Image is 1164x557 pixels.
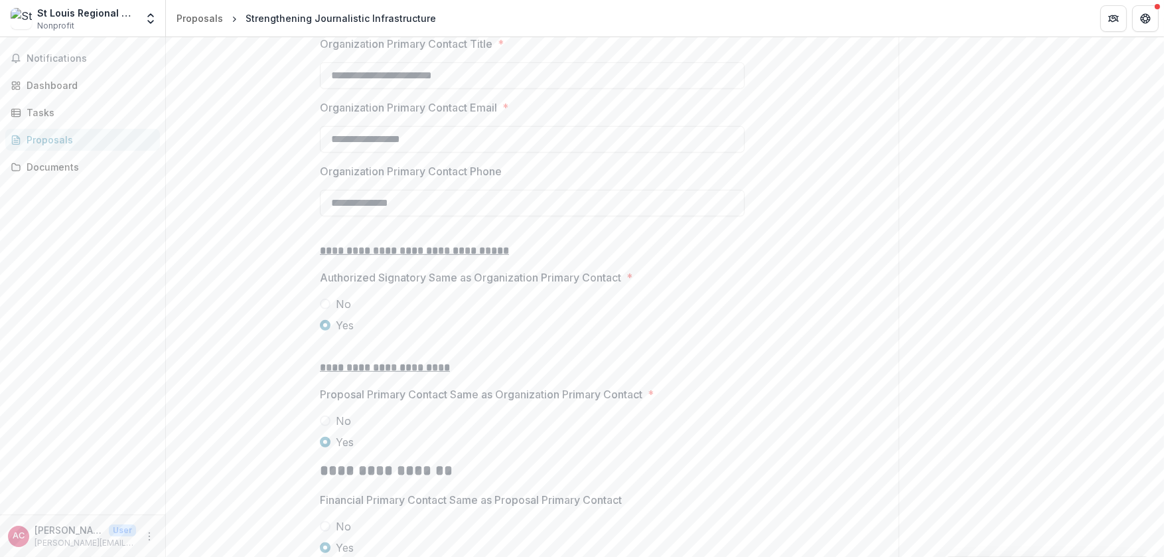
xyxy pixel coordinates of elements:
div: Proposals [27,133,149,147]
p: Organization Primary Contact Title [320,36,492,52]
p: [PERSON_NAME][EMAIL_ADDRESS][DOMAIN_NAME] [35,537,136,549]
button: Notifications [5,48,160,69]
div: Strengthening Journalistic Infrastructure [246,11,436,25]
a: Tasks [5,102,160,123]
span: No [336,413,351,429]
p: Organization Primary Contact Email [320,100,497,116]
p: Proposal Primary Contact Same as Organization Primary Contact [320,386,642,402]
button: Get Help [1132,5,1159,32]
div: Angie Carr [13,532,25,540]
button: Open entity switcher [141,5,160,32]
span: Yes [336,540,354,556]
span: Notifications [27,53,155,64]
a: Proposals [171,9,228,28]
button: More [141,528,157,544]
p: Authorized Signatory Same as Organization Primary Contact [320,270,621,285]
span: Yes [336,434,354,450]
div: Dashboard [27,78,149,92]
p: Financial Primary Contact Same as Proposal Primary Contact [320,492,622,508]
p: Organization Primary Contact Phone [320,163,502,179]
p: [PERSON_NAME] [35,523,104,537]
div: Documents [27,160,149,174]
nav: breadcrumb [171,9,441,28]
span: No [336,296,351,312]
div: Tasks [27,106,149,119]
a: Dashboard [5,74,160,96]
p: User [109,524,136,536]
a: Proposals [5,129,160,151]
span: Yes [336,317,354,333]
span: Nonprofit [37,20,74,32]
span: No [336,518,351,534]
div: St Louis Regional Public Media Inc [37,6,136,20]
div: Proposals [177,11,223,25]
button: Partners [1100,5,1127,32]
img: St Louis Regional Public Media Inc [11,8,32,29]
a: Documents [5,156,160,178]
